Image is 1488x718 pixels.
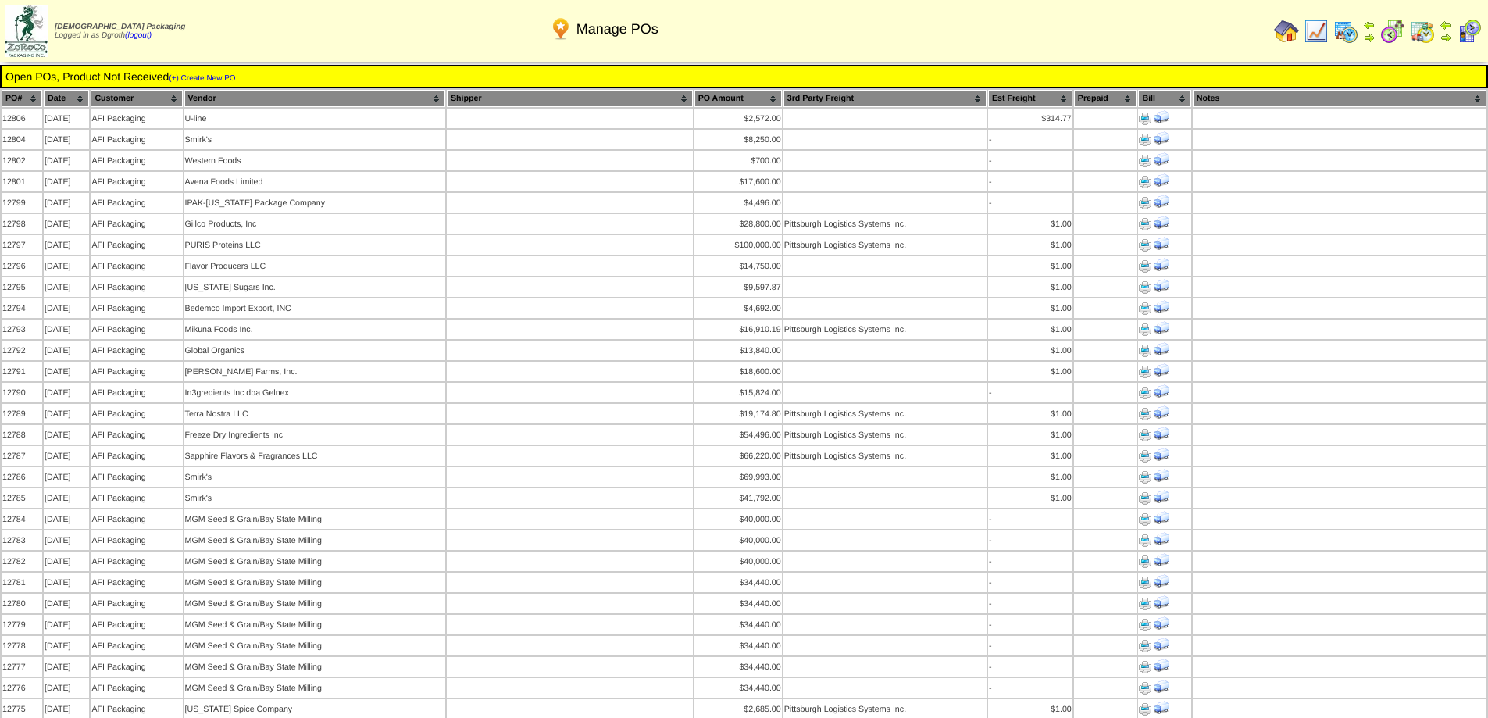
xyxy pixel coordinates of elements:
td: - [988,130,1072,149]
td: [DATE] [44,341,89,360]
th: PO Amount [694,90,782,107]
div: $1.00 [989,283,1072,292]
td: 12806 [2,109,42,128]
div: $1.00 [989,304,1072,313]
img: Print Receiving Document [1154,489,1169,505]
td: 12801 [2,172,42,191]
td: 12783 [2,530,42,550]
td: 12795 [2,277,42,297]
td: Smirk's [184,130,445,149]
td: 12790 [2,383,42,402]
th: PO# [2,90,42,107]
img: Print [1139,534,1151,547]
td: Western Foods [184,151,445,170]
td: MGM Seed & Grain/Bay State Milling [184,594,445,613]
img: Print [1139,682,1151,695]
td: 12776 [2,678,42,698]
td: [DATE] [44,446,89,466]
img: Print [1139,197,1151,209]
img: Print Receiving Document [1154,194,1169,209]
td: AFI Packaging [91,235,182,255]
img: arrowright.gif [1440,31,1452,44]
td: [DATE] [44,277,89,297]
div: $17,600.00 [695,177,781,187]
div: $4,496.00 [695,198,781,208]
th: Prepaid [1074,90,1137,107]
td: 12796 [2,256,42,276]
img: calendarinout.gif [1410,19,1435,44]
div: $1.00 [989,705,1072,714]
div: $69,993.00 [695,473,781,482]
td: Pittsburgh Logistics Systems Inc. [783,235,987,255]
img: calendarblend.gif [1380,19,1405,44]
td: [DATE] [44,404,89,423]
div: $9,597.87 [695,283,781,292]
img: Print Receiving Document [1154,510,1169,526]
td: [DATE] [44,320,89,339]
img: po.png [548,16,573,41]
td: MGM Seed & Grain/Bay State Milling [184,552,445,571]
a: (+) Create New PO [169,74,235,83]
td: U-line [184,109,445,128]
td: AFI Packaging [91,214,182,234]
td: Terra Nostra LLC [184,404,445,423]
td: [DATE] [44,594,89,613]
img: Print [1139,598,1151,610]
td: 12791 [2,362,42,381]
td: - [988,151,1072,170]
td: 12781 [2,573,42,592]
td: AFI Packaging [91,341,182,360]
td: - [988,383,1072,402]
img: Print [1139,218,1151,230]
img: home.gif [1274,19,1299,44]
td: AFI Packaging [91,404,182,423]
img: Print [1139,260,1151,273]
img: Print Receiving Document [1154,616,1169,631]
img: Print [1139,239,1151,252]
td: [DATE] [44,235,89,255]
td: - [988,657,1072,677]
div: $13,840.00 [695,346,781,355]
div: $1.00 [989,494,1072,503]
td: AFI Packaging [91,383,182,402]
td: [DATE] [44,172,89,191]
td: MGM Seed & Grain/Bay State Milling [184,573,445,592]
td: [DATE] [44,678,89,698]
div: $34,440.00 [695,599,781,609]
td: AFI Packaging [91,151,182,170]
img: Print [1139,619,1151,631]
div: $4,692.00 [695,304,781,313]
td: [DATE] [44,509,89,529]
td: [DATE] [44,615,89,634]
td: AFI Packaging [91,446,182,466]
td: AFI Packaging [91,636,182,655]
td: 12788 [2,425,42,445]
img: Print Receiving Document [1154,595,1169,610]
td: [DATE] [44,193,89,213]
th: Est Freight [988,90,1072,107]
td: MGM Seed & Grain/Bay State Milling [184,636,445,655]
td: AFI Packaging [91,573,182,592]
img: Print Receiving Document [1154,109,1169,125]
img: Print Receiving Document [1154,531,1169,547]
td: 12793 [2,320,42,339]
th: 3rd Party Freight [783,90,987,107]
td: Avena Foods Limited [184,172,445,191]
td: 12778 [2,636,42,655]
div: $16,910.19 [695,325,781,334]
td: [DATE] [44,214,89,234]
td: [DATE] [44,151,89,170]
td: - [988,193,1072,213]
img: Print [1139,113,1151,125]
div: $14,750.00 [695,262,781,271]
img: Print [1139,513,1151,526]
div: $34,440.00 [695,663,781,672]
img: Print Receiving Document [1154,679,1169,695]
td: [DATE] [44,530,89,550]
td: Pittsburgh Logistics Systems Inc. [783,404,987,423]
td: 12784 [2,509,42,529]
td: In3gredients Inc dba Gelnex [184,383,445,402]
td: AFI Packaging [91,425,182,445]
div: $40,000.00 [695,515,781,524]
span: [DEMOGRAPHIC_DATA] Packaging [55,23,185,31]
